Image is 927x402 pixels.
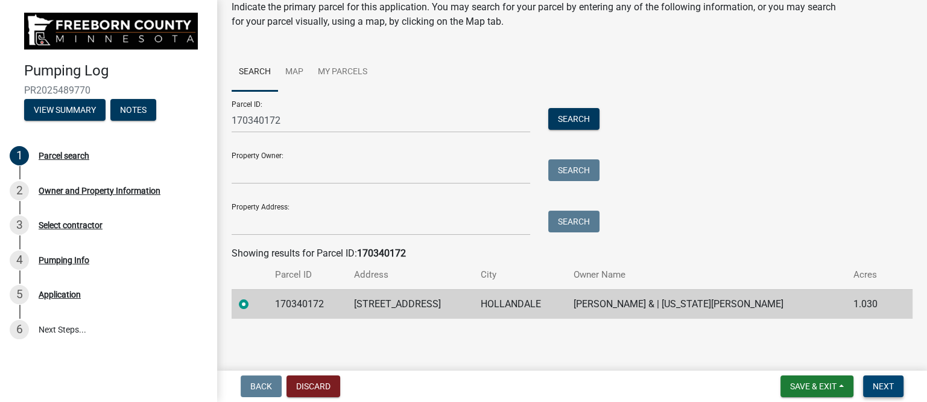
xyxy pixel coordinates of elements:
button: Search [548,108,600,130]
button: Back [241,375,282,397]
a: My Parcels [311,53,375,92]
div: 3 [10,215,29,235]
td: [PERSON_NAME] & | [US_STATE][PERSON_NAME] [566,289,846,319]
button: Search [548,211,600,232]
div: 1 [10,146,29,165]
div: 2 [10,181,29,200]
span: Back [250,381,272,391]
div: 5 [10,285,29,304]
span: PR2025489770 [24,85,193,96]
th: Owner Name [566,261,846,289]
div: 4 [10,250,29,270]
span: Save & Exit [790,381,837,391]
button: Save & Exit [780,375,853,397]
wm-modal-confirm: Notes [110,106,156,115]
div: Application [39,290,81,299]
button: Discard [286,375,340,397]
button: View Summary [24,99,106,121]
th: Acres [846,261,894,289]
div: Parcel search [39,152,89,160]
div: Showing results for Parcel ID: [232,246,913,261]
td: HOLLANDALE [473,289,566,319]
wm-modal-confirm: Summary [24,106,106,115]
div: Pumping Info [39,256,89,264]
button: Search [548,159,600,181]
td: [STREET_ADDRESS] [347,289,473,319]
div: Select contractor [39,221,103,229]
button: Next [863,375,903,397]
span: Next [873,381,894,391]
div: 6 [10,320,29,339]
div: Owner and Property Information [39,187,160,195]
th: City [473,261,566,289]
strong: 170340172 [357,247,406,259]
button: Notes [110,99,156,121]
th: Address [347,261,473,289]
img: Freeborn County, Minnesota [24,13,198,49]
th: Parcel ID [268,261,347,289]
a: Search [232,53,278,92]
a: Map [278,53,311,92]
td: 1.030 [846,289,894,319]
td: 170340172 [268,289,347,319]
h4: Pumping Log [24,62,207,80]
